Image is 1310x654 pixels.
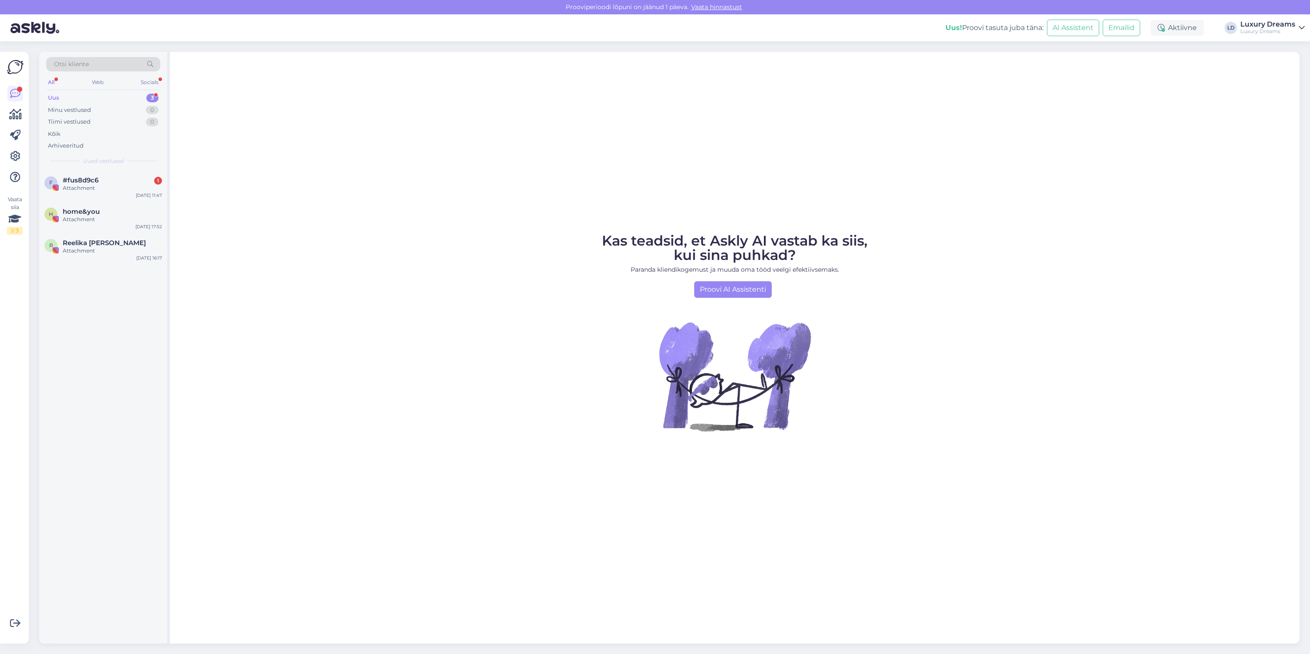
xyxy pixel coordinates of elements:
div: [DATE] 11:47 [136,192,162,199]
span: Kas teadsid, et Askly AI vastab ka siis, kui sina puhkad? [602,232,868,263]
a: Proovi AI Assistenti [694,281,772,298]
div: All [46,77,56,88]
span: f [49,179,53,186]
img: Askly Logo [7,59,24,75]
div: Arhiveeritud [48,142,84,150]
div: Minu vestlused [48,106,91,115]
div: Luxury Dreams [1240,28,1295,35]
span: #fus8d9c6 [63,176,98,184]
span: R [49,242,53,249]
div: 0 [146,106,159,115]
span: Uued vestlused [83,157,124,165]
div: 0 [146,118,159,126]
div: Socials [139,77,160,88]
div: Attachment [63,216,162,223]
div: Attachment [63,184,162,192]
div: Luxury Dreams [1240,21,1295,28]
button: Emailid [1103,20,1140,36]
div: [DATE] 17:52 [135,223,162,230]
div: LD [1225,22,1237,34]
b: Uus! [945,24,962,32]
div: 3 [146,94,159,102]
span: h [49,211,53,217]
span: home&you [63,208,100,216]
div: 1 [154,177,162,185]
div: Kõik [48,130,61,138]
p: Paranda kliendikogemust ja muuda oma tööd veelgi efektiivsemaks. [602,265,868,274]
a: Vaata hinnastust [689,3,745,11]
div: 1 / 3 [7,227,23,235]
div: Proovi tasuta juba täna: [945,23,1043,33]
div: Tiimi vestlused [48,118,91,126]
div: Web [90,77,105,88]
div: Uus [48,94,59,102]
button: AI Assistent [1047,20,1099,36]
div: Attachment [63,247,162,255]
img: No Chat active [656,298,813,455]
div: Aktiivne [1151,20,1204,36]
a: Luxury DreamsLuxury Dreams [1240,21,1305,35]
div: [DATE] 16:17 [136,255,162,261]
span: Otsi kliente [54,60,89,69]
span: Reelika Sarah Õunpuu [63,239,146,247]
div: Vaata siia [7,196,23,235]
